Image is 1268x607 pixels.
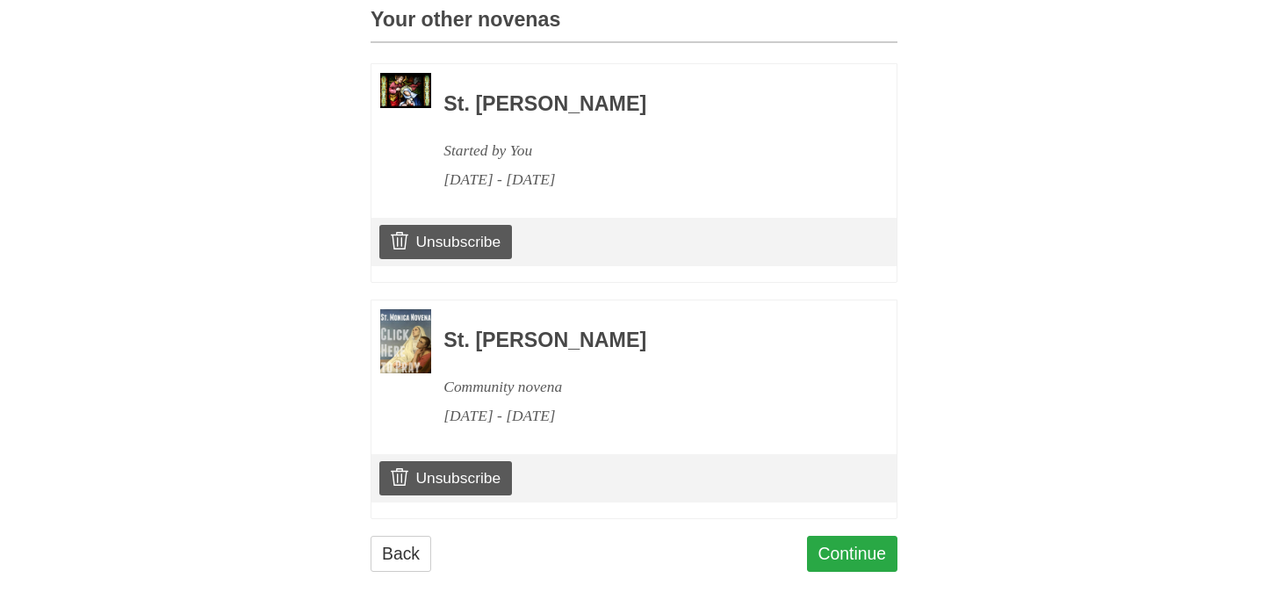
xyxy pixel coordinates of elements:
h3: St. [PERSON_NAME] [443,93,849,116]
a: Back [371,536,431,572]
a: Unsubscribe [379,461,512,495]
div: [DATE] - [DATE] [443,401,849,430]
a: Continue [807,536,898,572]
h3: Your other novenas [371,9,897,43]
img: Novena image [380,73,431,108]
div: [DATE] - [DATE] [443,165,849,194]
div: Community novena [443,372,849,401]
h3: St. [PERSON_NAME] [443,329,849,352]
img: Novena image [380,309,431,373]
div: Started by You [443,136,849,165]
a: Unsubscribe [379,225,512,258]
